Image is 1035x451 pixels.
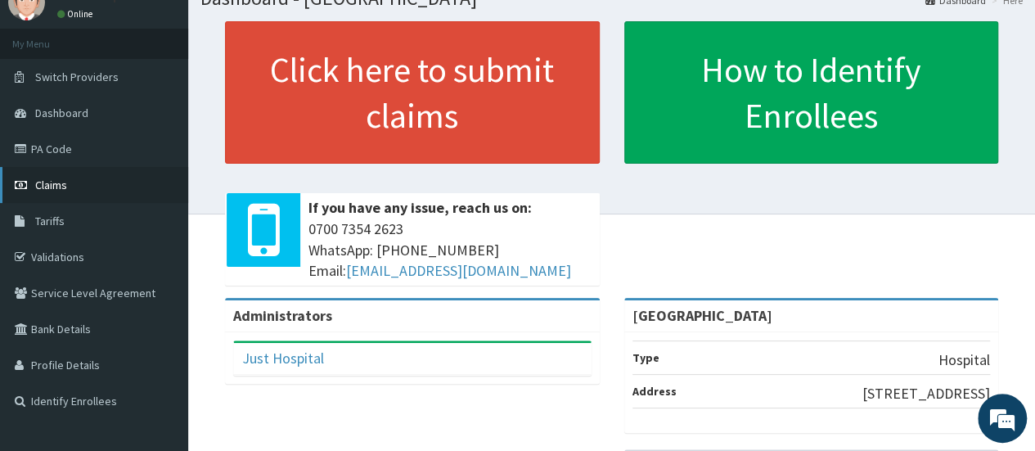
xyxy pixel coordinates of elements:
[57,8,97,20] a: Online
[35,214,65,228] span: Tariffs
[242,349,324,368] a: Just Hospital
[308,219,592,282] span: 0700 7354 2623 WhatsApp: [PHONE_NUMBER] Email:
[233,306,332,325] b: Administrators
[35,178,67,192] span: Claims
[35,106,88,120] span: Dashboard
[225,21,600,164] a: Click here to submit claims
[632,350,659,365] b: Type
[632,306,772,325] strong: [GEOGRAPHIC_DATA]
[35,70,119,84] span: Switch Providers
[632,384,677,399] b: Address
[938,350,990,371] p: Hospital
[308,198,532,217] b: If you have any issue, reach us on:
[624,21,999,164] a: How to Identify Enrollees
[346,261,571,280] a: [EMAIL_ADDRESS][DOMAIN_NAME]
[862,383,990,404] p: [STREET_ADDRESS]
